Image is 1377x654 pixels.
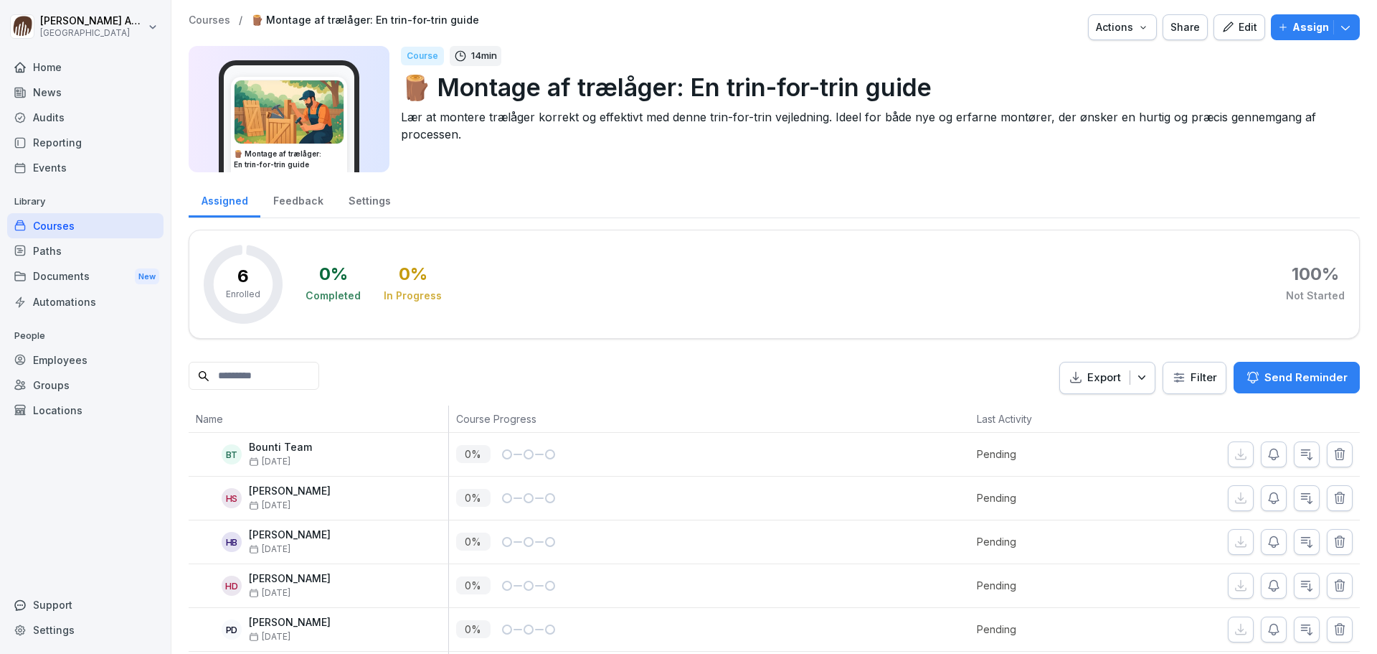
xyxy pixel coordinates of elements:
[399,266,427,283] div: 0 %
[135,268,159,285] div: New
[456,489,491,507] p: 0 %
[249,632,290,642] span: [DATE]
[251,14,479,27] a: 🪵 Montage af trælåger: En trin-for-trin guide
[222,444,242,464] div: BT
[7,324,164,347] p: People
[222,532,242,552] div: HB
[7,213,164,238] a: Courses
[222,620,242,640] div: PD
[7,263,164,290] a: DocumentsNew
[401,47,444,65] div: Course
[235,80,344,144] img: iitrrchdpqggmo7zvf685sph.png
[1163,363,1226,393] button: Filter
[249,485,331,497] p: [PERSON_NAME]
[7,190,164,213] p: Library
[7,80,164,105] a: News
[40,15,145,27] p: [PERSON_NAME] Andreasen
[249,573,331,585] p: [PERSON_NAME]
[471,49,497,63] p: 14 min
[977,622,1132,637] p: Pending
[1172,370,1217,385] div: Filter
[7,373,164,398] a: Groups
[456,445,491,463] p: 0 %
[239,14,242,27] p: /
[456,620,491,638] p: 0 %
[1292,266,1339,283] div: 100 %
[222,488,242,508] div: HS
[456,533,491,551] p: 0 %
[249,588,290,598] span: [DATE]
[1087,370,1121,386] p: Export
[384,289,442,303] div: In Progress
[7,130,164,155] a: Reporting
[7,238,164,263] a: Paths
[234,149,344,170] h3: 🪵 Montage af trælåger: En trin-for-trin guide
[1271,14,1360,40] button: Assign
[977,447,1132,462] p: Pending
[977,534,1132,549] p: Pending
[7,347,164,373] a: Employees
[189,181,260,218] a: Assigned
[977,490,1132,505] p: Pending
[1213,14,1265,40] button: Edit
[237,268,249,285] p: 6
[1264,370,1348,386] p: Send Reminder
[226,288,260,301] p: Enrolled
[401,69,1348,106] p: 🪵 Montage af trælåger: En trin-for-trin guide
[1221,19,1257,35] div: Edit
[1234,362,1360,393] button: Send Reminder
[7,289,164,314] a: Automations
[1286,289,1345,303] div: Not Started
[249,500,290,510] span: [DATE]
[7,263,164,290] div: Documents
[306,289,361,303] div: Completed
[249,544,290,554] span: [DATE]
[7,55,164,80] a: Home
[401,108,1348,143] p: Lær at montere trælåger korrekt og effektivt med denne trin-for-trin vejledning. Ideel for både n...
[249,442,312,454] p: Bounti Team
[1088,14,1157,40] button: Actions
[456,411,767,426] p: Course Progress
[977,411,1125,426] p: Last Activity
[456,576,491,594] p: 0 %
[7,592,164,617] div: Support
[260,181,336,218] a: Feedback
[196,411,441,426] p: Name
[249,617,331,629] p: [PERSON_NAME]
[1292,19,1329,35] p: Assign
[189,14,230,27] a: Courses
[7,398,164,423] a: Locations
[7,617,164,643] a: Settings
[1059,362,1155,394] button: Export
[1096,19,1149,35] div: Actions
[319,266,348,283] div: 0 %
[7,105,164,130] a: Audits
[249,529,331,541] p: [PERSON_NAME]
[1170,19,1200,35] div: Share
[977,578,1132,593] p: Pending
[1163,14,1208,40] button: Share
[249,457,290,467] span: [DATE]
[40,28,145,38] p: [GEOGRAPHIC_DATA]
[336,181,403,218] a: Settings
[7,155,164,180] a: Events
[222,576,242,596] div: HD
